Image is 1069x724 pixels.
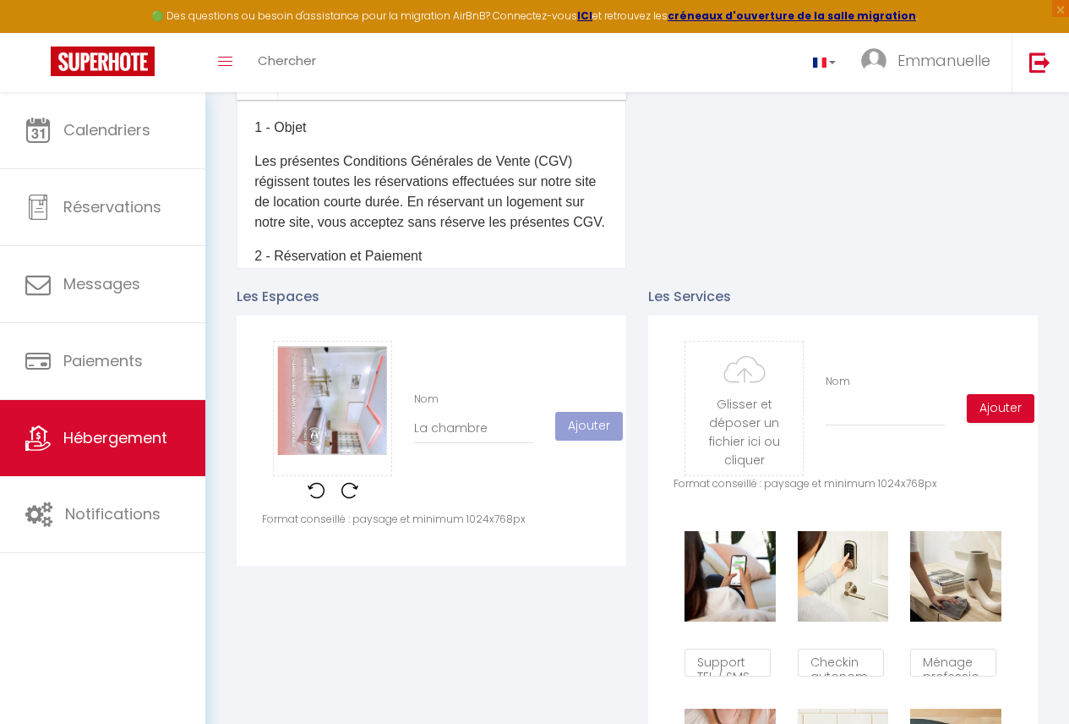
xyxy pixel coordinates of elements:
[577,8,592,23] a: ICI
[254,246,608,266] p: 2 - Réservation et Paiement
[63,427,167,448] span: Hébergement
[63,119,150,140] span: Calendriers
[51,47,155,76] img: Super Booking
[63,273,140,294] span: Messages
[826,374,850,390] label: Nom
[63,350,143,371] span: Paiements
[245,33,329,92] a: Chercher
[65,503,161,524] span: Notifications
[63,196,161,217] span: Réservations
[414,392,439,408] label: Nom
[648,286,1038,307] p: Les Services
[668,8,916,23] a: créneaux d'ouverture de la salle migration
[254,151,608,233] p: Les présentes Conditions Générales de Vente (CGV) régissent toutes les réservations effectuées su...
[848,33,1012,92] a: ... Emmanuelle
[674,476,1012,492] p: Format conseillé : paysage et minimum 1024x768px
[897,50,990,71] span: Emmanuelle
[1029,52,1050,73] img: logout
[861,48,886,74] img: ...
[262,512,601,528] p: Format conseillé : paysage et minimum 1024x768px
[258,52,316,69] span: Chercher
[967,394,1034,423] button: Ajouter
[341,482,358,499] img: rotate-right
[254,118,608,138] p: 1 - Objet
[14,7,64,58] button: Ouvrir le widget de chat LiveChat
[308,482,325,499] img: rotate-left
[237,286,626,307] p: Les Espaces
[555,412,623,441] button: Ajouter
